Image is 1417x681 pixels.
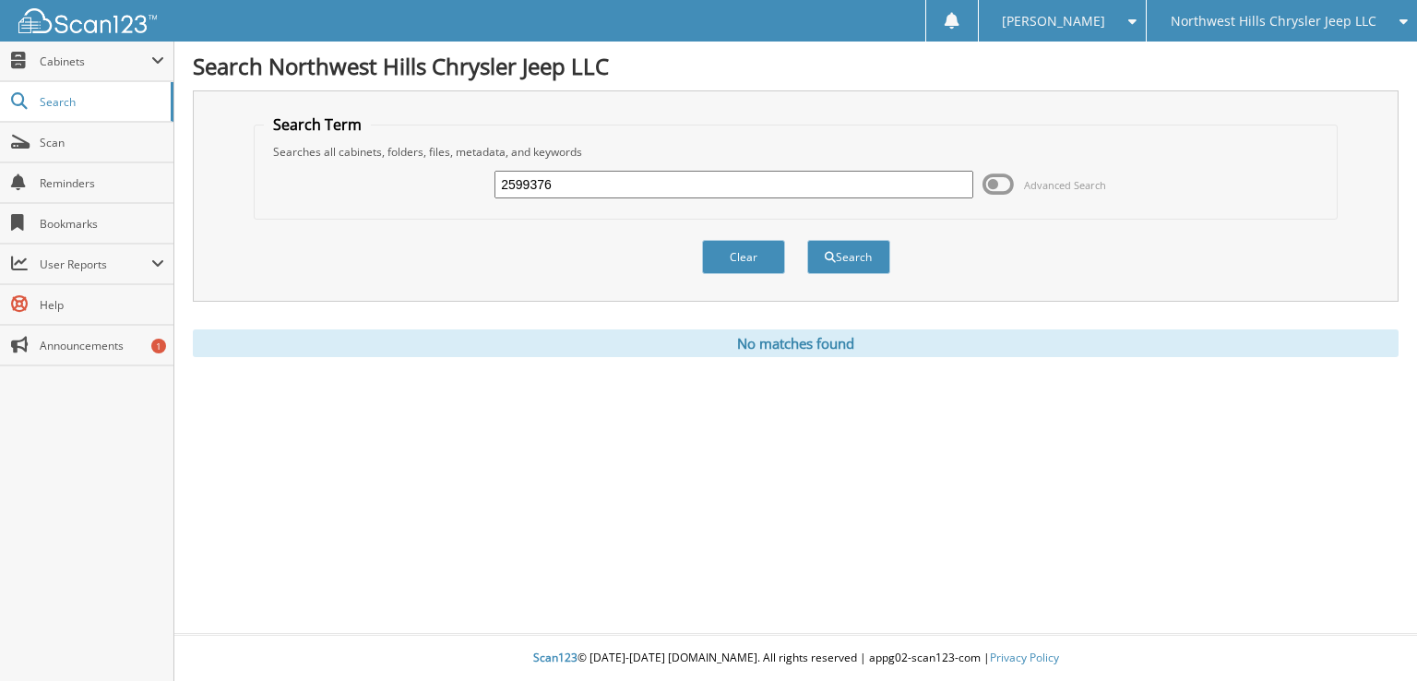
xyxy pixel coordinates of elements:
span: Help [40,297,164,313]
a: Privacy Policy [990,650,1059,665]
div: © [DATE]-[DATE] [DOMAIN_NAME]. All rights reserved | appg02-scan123-com | [174,636,1417,681]
span: Northwest Hills Chrysler Jeep LLC [1171,16,1376,27]
span: Advanced Search [1024,178,1106,192]
div: 1 [151,339,166,353]
span: [PERSON_NAME] [1002,16,1105,27]
h1: Search Northwest Hills Chrysler Jeep LLC [193,51,1399,81]
div: Searches all cabinets, folders, files, metadata, and keywords [264,144,1327,160]
span: Search [40,94,161,110]
button: Clear [702,240,785,274]
span: Reminders [40,175,164,191]
button: Search [807,240,890,274]
div: No matches found [193,329,1399,357]
span: Announcements [40,338,164,353]
img: scan123-logo-white.svg [18,8,157,33]
legend: Search Term [264,114,371,135]
span: Scan123 [533,650,578,665]
span: Cabinets [40,54,151,69]
span: Bookmarks [40,216,164,232]
span: Scan [40,135,164,150]
span: User Reports [40,257,151,272]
